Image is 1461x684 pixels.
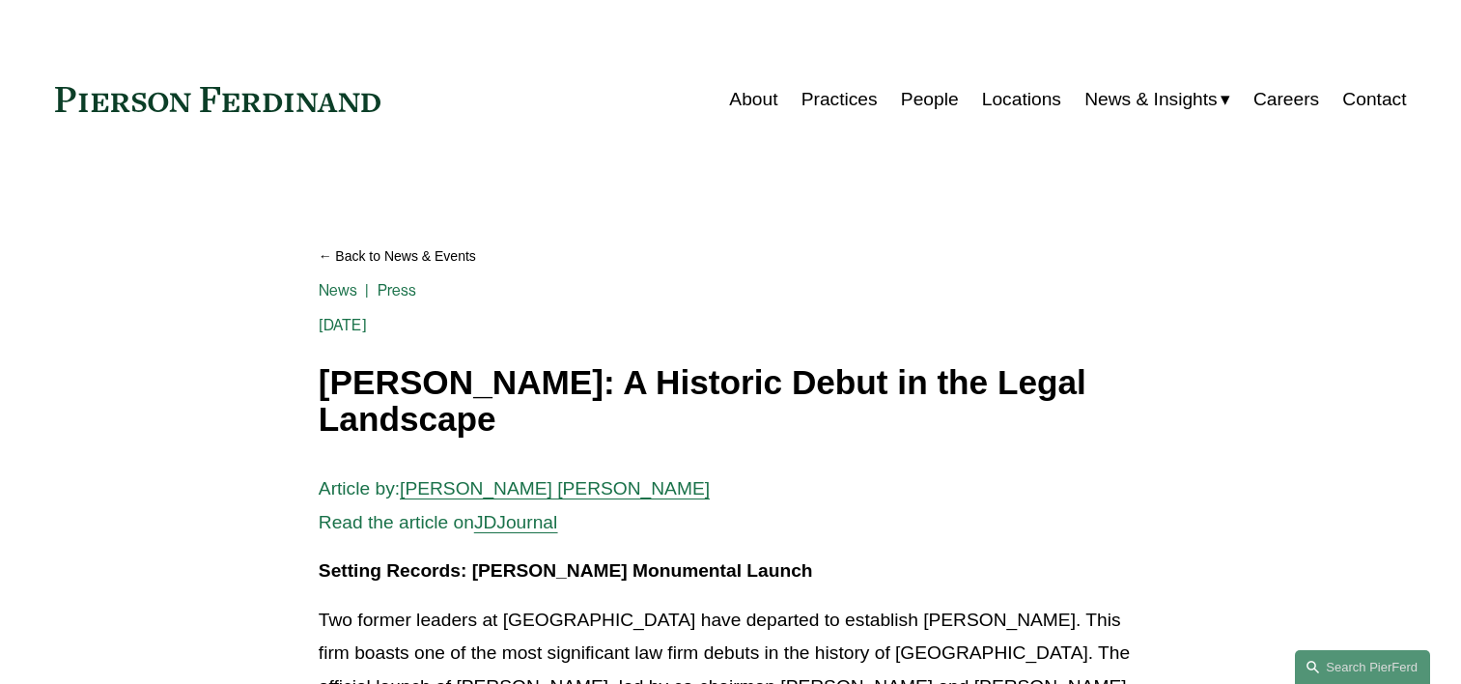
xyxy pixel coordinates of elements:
a: Locations [982,81,1061,118]
a: Back to News & Events [319,240,1142,273]
a: folder dropdown [1084,81,1230,118]
span: Article by: [319,478,400,499]
a: Contact [1342,81,1406,118]
a: People [901,81,959,118]
a: Practices [801,81,878,118]
span: Read the article on [319,512,474,532]
a: News [319,281,358,299]
strong: Setting Records: [PERSON_NAME] Monumental Launch [319,560,813,581]
span: News & Insights [1084,83,1218,117]
a: About [729,81,777,118]
a: [PERSON_NAME] [PERSON_NAME] [400,478,710,499]
h1: [PERSON_NAME]: A Historic Debut in the Legal Landscape [319,364,1142,439]
a: Careers [1253,81,1319,118]
a: Press [378,281,417,299]
a: Search this site [1295,650,1430,684]
span: [DATE] [319,316,367,334]
a: JDJournal [474,512,557,532]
